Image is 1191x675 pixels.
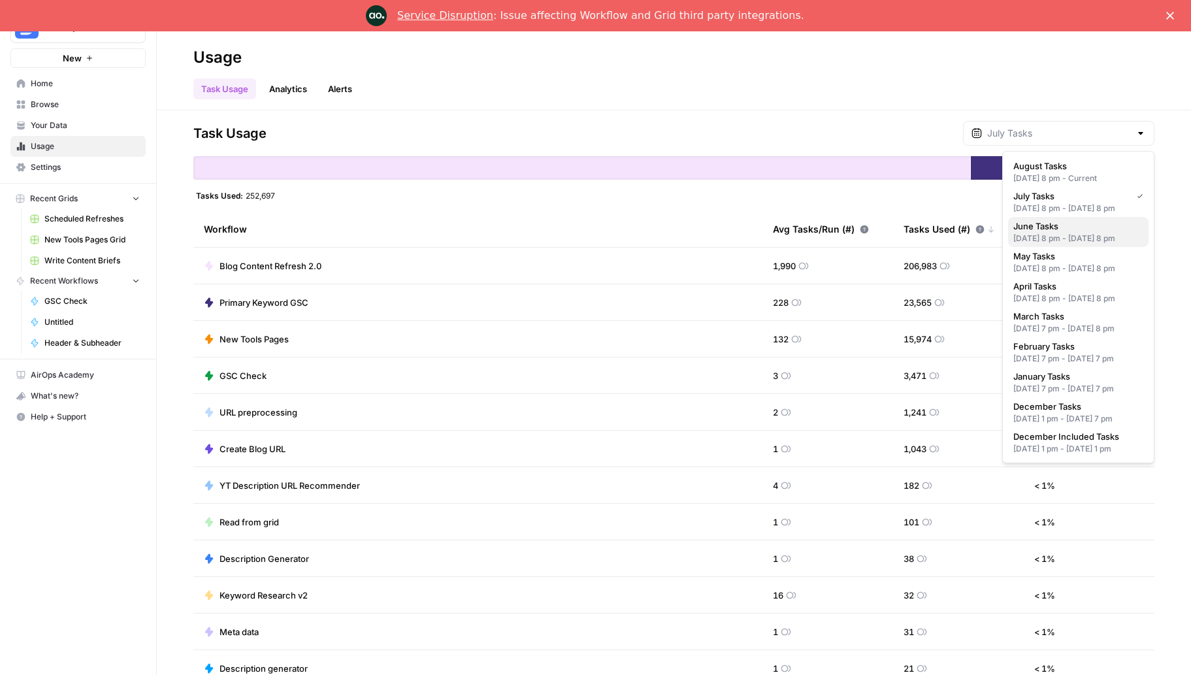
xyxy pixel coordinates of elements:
[1013,203,1143,214] div: [DATE] 8 pm - [DATE] 8 pm
[904,479,919,492] span: 182
[204,479,360,492] a: YT Description URL Recommender
[904,589,914,602] span: 32
[24,250,146,271] a: Write Content Briefs
[204,552,309,565] a: Description Generator
[10,115,146,136] a: Your Data
[31,78,140,90] span: Home
[1013,159,1138,173] span: August Tasks
[773,589,783,602] span: 16
[1034,625,1055,638] span: < 1 %
[10,157,146,178] a: Settings
[1013,443,1143,455] div: [DATE] 1 pm - [DATE] 1 pm
[904,211,995,247] div: Tasks Used (#)
[24,229,146,250] a: New Tools Pages Grid
[204,259,321,272] a: Blog Content Refresh 2.0
[773,259,796,272] span: 1,990
[773,369,778,382] span: 3
[773,662,778,675] span: 1
[220,479,360,492] span: YT Description URL Recommender
[24,333,146,354] a: Header & Subheader
[1013,263,1143,274] div: [DATE] 8 pm - [DATE] 8 pm
[1013,250,1138,263] span: May Tasks
[1034,662,1055,675] span: < 1 %
[773,442,778,455] span: 1
[773,552,778,565] span: 1
[10,365,146,386] a: AirOps Academy
[204,406,297,419] a: URL preprocessing
[1034,552,1055,565] span: < 1 %
[904,442,926,455] span: 1,043
[1013,233,1143,244] div: [DATE] 8 pm - [DATE] 8 pm
[63,52,82,65] span: New
[10,136,146,157] a: Usage
[31,369,140,381] span: AirOps Academy
[987,127,1130,140] input: July Tasks
[220,625,259,638] span: Meta data
[193,124,267,142] span: Task Usage
[220,516,279,529] span: Read from grid
[1013,430,1138,443] span: December Included Tasks
[366,5,387,26] img: Profile image for Engineering
[10,94,146,115] a: Browse
[246,190,275,201] span: 252,697
[44,234,140,246] span: New Tools Pages Grid
[204,589,308,602] a: Keyword Research v2
[204,442,286,455] a: Create Blog URL
[10,189,146,208] button: Recent Grids
[1013,413,1143,425] div: [DATE] 1 pm - [DATE] 7 pm
[1013,293,1143,305] div: [DATE] 8 pm - [DATE] 8 pm
[1013,353,1143,365] div: [DATE] 7 pm - [DATE] 7 pm
[773,479,778,492] span: 4
[1013,400,1138,413] span: December Tasks
[1013,220,1138,233] span: June Tasks
[30,193,78,205] span: Recent Grids
[30,275,98,287] span: Recent Workflows
[196,190,243,201] span: Tasks Used:
[1013,340,1138,353] span: February Tasks
[24,312,146,333] a: Untitled
[904,662,914,675] span: 21
[397,9,804,22] div: : Issue affecting Workflow and Grid third party integrations.
[10,271,146,291] button: Recent Workflows
[44,337,140,349] span: Header & Subheader
[220,406,297,419] span: URL preprocessing
[31,411,140,423] span: Help + Support
[773,625,778,638] span: 1
[1013,383,1143,395] div: [DATE] 7 pm - [DATE] 7 pm
[11,386,145,406] div: What's new?
[773,516,778,529] span: 1
[44,295,140,307] span: GSC Check
[10,48,146,68] button: New
[220,296,308,309] span: Primary Keyword GSC
[773,296,789,309] span: 228
[1013,370,1138,383] span: January Tasks
[773,211,869,247] div: Avg Tasks/Run (#)
[204,625,259,638] a: Meta data
[1013,310,1138,323] span: March Tasks
[31,161,140,173] span: Settings
[904,333,932,346] span: 15,974
[1034,589,1055,602] span: < 1 %
[10,73,146,94] a: Home
[204,333,289,346] a: New Tools Pages
[904,369,926,382] span: 3,471
[10,386,146,406] button: What's new?
[1013,323,1143,335] div: [DATE] 7 pm - [DATE] 8 pm
[24,291,146,312] a: GSC Check
[261,78,315,99] a: Analytics
[193,47,242,68] div: Usage
[773,333,789,346] span: 132
[904,406,926,419] span: 1,241
[397,9,493,22] a: Service Disruption
[44,255,140,267] span: Write Content Briefs
[204,662,308,675] a: Description generator
[44,316,140,328] span: Untitled
[904,516,919,529] span: 101
[204,516,279,529] a: Read from grid
[220,333,289,346] span: New Tools Pages
[204,211,752,247] div: Workflow
[10,406,146,427] button: Help + Support
[1013,173,1143,184] div: [DATE] 8 pm - Current
[904,296,932,309] span: 23,565
[904,625,914,638] span: 31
